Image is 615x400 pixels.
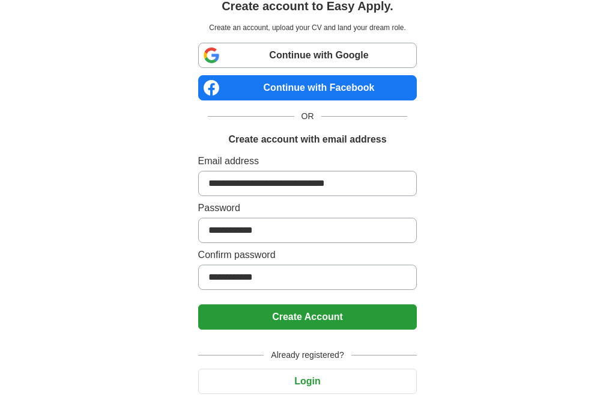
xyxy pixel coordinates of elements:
[198,304,417,330] button: Create Account
[201,22,415,33] p: Create an account, upload your CV and land your dream role.
[294,110,321,123] span: OR
[198,43,417,68] a: Continue with Google
[198,75,417,100] a: Continue with Facebook
[264,349,351,362] span: Already registered?
[198,369,417,394] button: Login
[198,248,417,262] label: Confirm password
[198,376,417,386] a: Login
[198,154,417,168] label: Email address
[228,132,386,147] h1: Create account with email address
[198,201,417,215] label: Password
